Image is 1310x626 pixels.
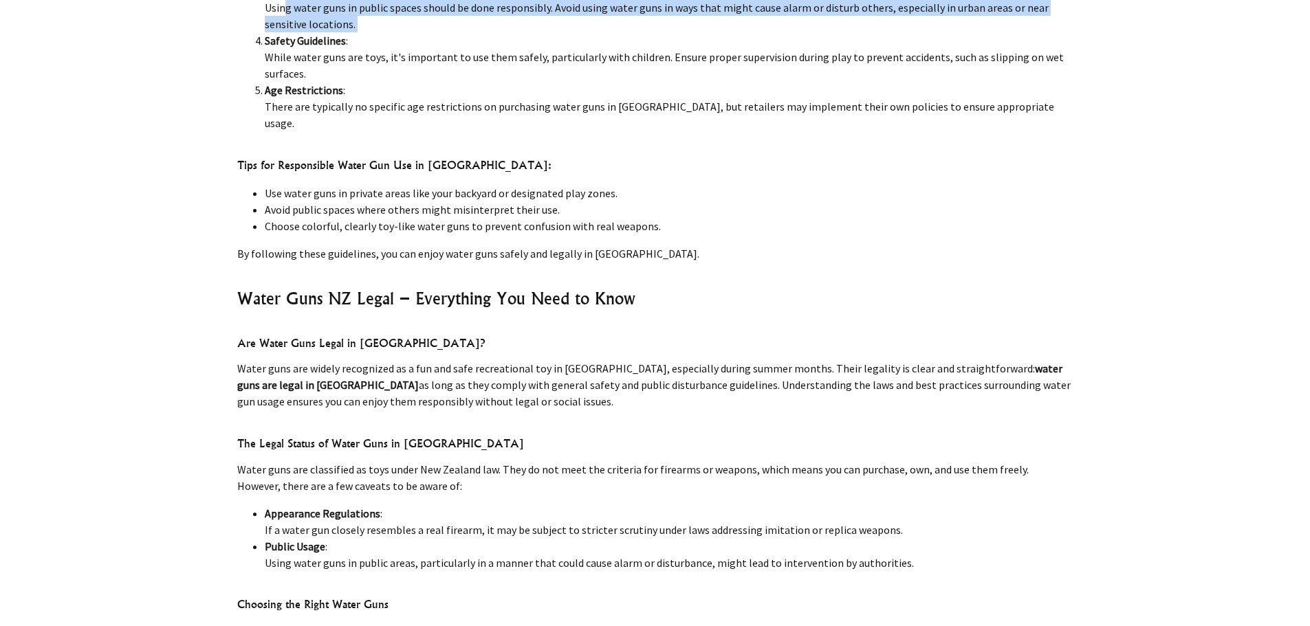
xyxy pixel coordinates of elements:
strong: water guns are legal in [GEOGRAPHIC_DATA] [237,361,1062,392]
h3: Water Guns NZ Legal – Everything You Need to Know [237,287,1073,309]
p: Water guns are widely recognized as a fun and safe recreational toy in [GEOGRAPHIC_DATA], especia... [237,360,1073,410]
strong: Safety Guidelines [265,34,346,47]
li: : If a water gun closely resembles a real firearm, it may be subject to stricter scrutiny under l... [265,505,1073,538]
li: Use water guns in private areas like your backyard or designated play zones. [265,185,1073,201]
li: Choose colorful, clearly toy-like water guns to prevent confusion with real weapons. [265,218,1073,234]
h4: The Legal Status of Water Guns in [GEOGRAPHIC_DATA] [237,435,1073,452]
li: : Using water guns in public areas, particularly in a manner that could cause alarm or disturbanc... [265,538,1073,571]
h4: Are Water Guns Legal in [GEOGRAPHIC_DATA]? [237,335,1073,352]
h4: Tips for Responsible Water Gun Use in [GEOGRAPHIC_DATA]: [237,157,1073,174]
li: : While water guns are toys, it's important to use them safely, particularly with children. Ensur... [265,32,1073,82]
li: : There are typically no specific age restrictions on purchasing water guns in [GEOGRAPHIC_DATA],... [265,82,1073,131]
li: Avoid public spaces where others might misinterpret their use. [265,201,1073,218]
h4: Choosing the Right Water Guns [237,596,1073,613]
strong: Age Restrictions [265,83,343,97]
p: By following these guidelines, you can enjoy water guns safely and legally in [GEOGRAPHIC_DATA]. [237,245,1073,262]
p: Water guns are classified as toys under New Zealand law. They do not meet the criteria for firear... [237,461,1073,494]
strong: Public Usage [265,539,325,553]
strong: Appearance Regulations [265,506,380,520]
